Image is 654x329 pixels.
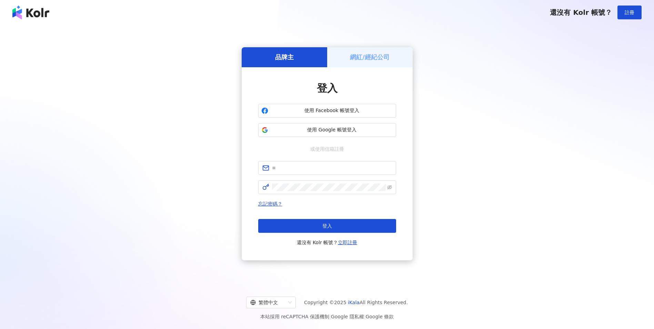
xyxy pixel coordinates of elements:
[258,123,396,137] button: 使用 Google 帳號登入
[350,53,390,61] h5: 網紅/經紀公司
[317,82,338,94] span: 登入
[322,223,332,229] span: 登入
[331,314,364,319] a: Google 隱私權
[364,314,366,319] span: |
[271,107,393,114] span: 使用 Facebook 帳號登入
[365,314,394,319] a: Google 條款
[258,219,396,233] button: 登入
[258,104,396,118] button: 使用 Facebook 帳號登入
[250,297,285,308] div: 繁體中文
[275,53,294,61] h5: 品牌主
[258,201,282,207] a: 忘記密碼？
[617,6,642,19] button: 註冊
[625,10,634,15] span: 註冊
[304,298,408,307] span: Copyright © 2025 All Rights Reserved.
[329,314,331,319] span: |
[12,6,49,19] img: logo
[348,300,360,305] a: iKala
[271,127,393,133] span: 使用 Google 帳號登入
[305,145,349,153] span: 或使用信箱註冊
[338,240,357,245] a: 立即註冊
[387,185,392,190] span: eye-invisible
[260,312,394,321] span: 本站採用 reCAPTCHA 保護機制
[297,238,358,247] span: 還沒有 Kolr 帳號？
[550,8,612,17] span: 還沒有 Kolr 帳號？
